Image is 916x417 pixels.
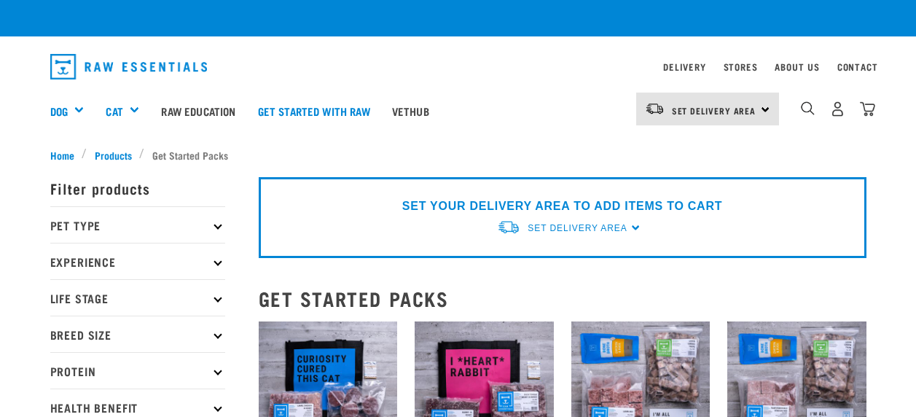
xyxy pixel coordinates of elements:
a: Home [50,147,82,163]
a: Get started with Raw [247,82,381,140]
p: Pet Type [50,206,225,243]
p: Breed Size [50,316,225,352]
img: home-icon@2x.png [860,101,875,117]
img: van-moving.png [497,219,520,235]
nav: breadcrumbs [50,147,866,163]
p: Life Stage [50,279,225,316]
img: Raw Essentials Logo [50,54,208,79]
a: About Us [775,64,819,69]
img: user.png [830,101,845,117]
a: Delivery [663,64,705,69]
a: Products [87,147,139,163]
h2: Get Started Packs [259,287,866,310]
span: Home [50,147,74,163]
a: Stores [724,64,758,69]
a: Vethub [381,82,440,140]
img: van-moving.png [645,102,665,115]
nav: dropdown navigation [39,48,878,85]
span: Products [95,147,132,163]
img: home-icon-1@2x.png [801,101,815,115]
a: Contact [837,64,878,69]
p: Filter products [50,170,225,206]
a: Dog [50,103,68,120]
a: Cat [106,103,122,120]
p: Experience [50,243,225,279]
span: Set Delivery Area [672,108,756,113]
a: Raw Education [150,82,246,140]
p: Protein [50,352,225,389]
p: SET YOUR DELIVERY AREA TO ADD ITEMS TO CART [402,198,722,215]
span: Set Delivery Area [528,223,627,233]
